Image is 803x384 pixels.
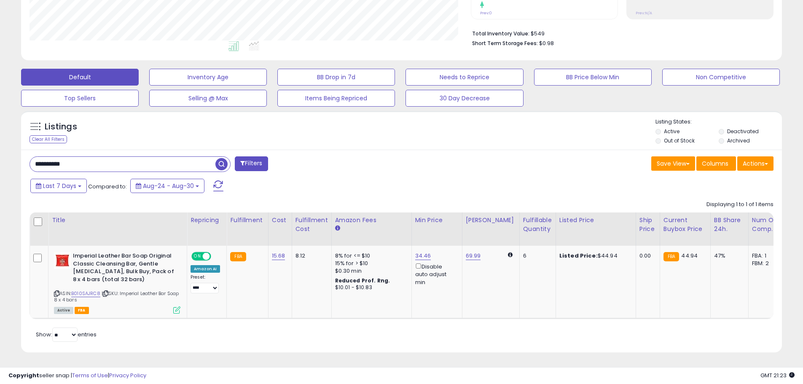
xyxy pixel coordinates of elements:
strong: Copyright [8,371,39,379]
div: Fulfillable Quantity [523,216,552,234]
div: Title [52,216,183,225]
a: 15.68 [272,252,285,260]
span: OFF [210,253,223,260]
a: 69.99 [466,252,481,260]
span: $0.98 [539,39,554,47]
div: FBM: 2 [752,260,780,267]
b: Total Inventory Value: [472,30,529,37]
b: Short Term Storage Fees: [472,40,538,47]
div: BB Share 24h. [714,216,745,234]
div: $0.30 min [335,267,405,275]
div: Cost [272,216,288,225]
b: Listed Price: [559,252,598,260]
div: Current Buybox Price [663,216,707,234]
span: Last 7 Days [43,182,76,190]
label: Active [664,128,679,135]
div: 6 [523,252,549,260]
span: 44.94 [681,252,698,260]
div: Clear All Filters [30,135,67,143]
small: FBA [663,252,679,261]
button: Top Sellers [21,90,139,107]
button: 30 Day Decrease [406,90,523,107]
div: ASIN: [54,252,180,313]
span: Compared to: [88,183,127,191]
a: 34.46 [415,252,431,260]
button: Inventory Age [149,69,267,86]
small: Prev: N/A [636,11,652,16]
div: Ship Price [639,216,656,234]
a: Terms of Use [72,371,108,379]
div: $44.94 [559,252,629,260]
div: Fulfillment [230,216,264,225]
small: Prev: 0 [480,11,492,16]
p: Listing States: [655,118,782,126]
span: | SKU: Imperial Leather Bar Soap 8 x 4 bars [54,290,179,303]
button: Items Being Repriced [277,90,395,107]
img: 41gZPJ40sWL._SL40_.jpg [54,252,71,269]
label: Out of Stock [664,137,695,144]
span: Columns [702,159,728,168]
label: Archived [727,137,750,144]
div: Repricing [191,216,223,225]
button: Save View [651,156,695,171]
li: $549 [472,28,767,38]
b: Imperial Leather Bar Soap Original Classic Cleansing Bar, Gentle [MEDICAL_DATA], Bulk Buy, Pack o... [73,252,175,285]
div: $10.01 - $10.83 [335,284,405,291]
div: [PERSON_NAME] [466,216,516,225]
div: seller snap | | [8,372,146,380]
span: All listings currently available for purchase on Amazon [54,307,73,314]
span: ON [192,253,203,260]
div: Preset: [191,274,220,293]
button: Columns [696,156,736,171]
button: BB Price Below Min [534,69,652,86]
div: FBA: 1 [752,252,780,260]
div: 8.12 [295,252,325,260]
button: Default [21,69,139,86]
div: Amazon AI [191,265,220,273]
button: Actions [737,156,773,171]
small: Amazon Fees. [335,225,340,232]
div: Disable auto adjust min [415,262,456,286]
button: Non Competitive [662,69,780,86]
span: Show: entries [36,330,97,338]
a: Privacy Policy [109,371,146,379]
div: 0.00 [639,252,653,260]
button: Last 7 Days [30,179,87,193]
small: FBA [230,252,246,261]
span: Aug-24 - Aug-30 [143,182,194,190]
div: Fulfillment Cost [295,216,328,234]
button: Filters [235,156,268,171]
button: Aug-24 - Aug-30 [130,179,204,193]
label: Deactivated [727,128,759,135]
div: Min Price [415,216,459,225]
div: Listed Price [559,216,632,225]
h5: Listings [45,121,77,133]
div: 8% for <= $10 [335,252,405,260]
button: Selling @ Max [149,90,267,107]
button: BB Drop in 7d [277,69,395,86]
div: Displaying 1 to 1 of 1 items [706,201,773,209]
div: Amazon Fees [335,216,408,225]
div: 47% [714,252,742,260]
a: B010SAJRC8 [71,290,100,297]
span: 2025-09-7 21:23 GMT [760,371,795,379]
div: 15% for > $10 [335,260,405,267]
b: Reduced Prof. Rng. [335,277,390,284]
span: FBA [75,307,89,314]
div: Num of Comp. [752,216,783,234]
button: Needs to Reprice [406,69,523,86]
